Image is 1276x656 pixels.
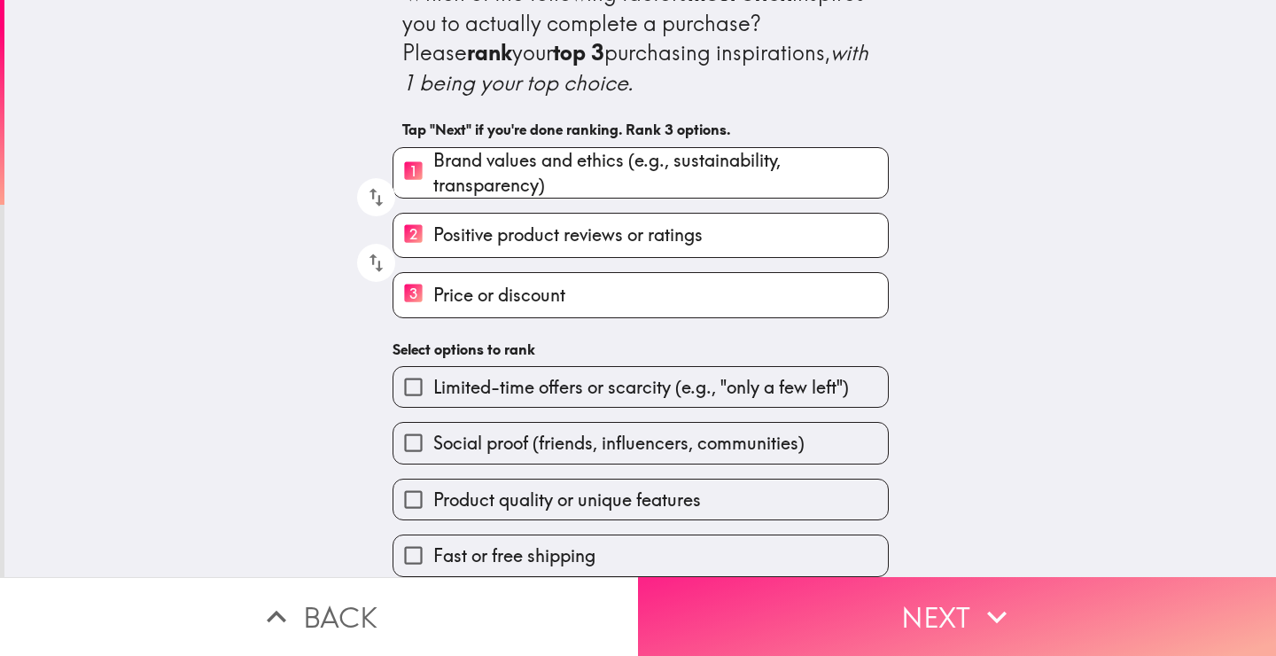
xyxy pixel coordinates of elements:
b: top 3 [553,39,604,66]
i: with 1 being your top choice. [402,39,874,96]
span: Positive product reviews or ratings [433,223,703,247]
button: 1Brand values and ethics (e.g., sustainability, transparency) [393,148,888,198]
h6: Select options to rank [393,340,889,359]
span: Price or discount [433,283,565,308]
button: 2Positive product reviews or ratings [393,214,888,257]
button: Limited-time offers or scarcity (e.g., "only a few left") [393,367,888,407]
span: Limited-time offers or scarcity (e.g., "only a few left") [433,375,849,400]
b: rank [467,39,512,66]
button: Product quality or unique features [393,480,888,519]
span: Fast or free shipping [433,543,595,568]
button: Fast or free shipping [393,535,888,575]
button: Next [638,577,1276,656]
h6: Tap "Next" if you're done ranking. Rank 3 options. [402,120,879,139]
span: Product quality or unique features [433,488,701,512]
button: 3Price or discount [393,273,888,316]
span: Social proof (friends, influencers, communities) [433,431,805,456]
span: Brand values and ethics (e.g., sustainability, transparency) [433,148,888,198]
button: Social proof (friends, influencers, communities) [393,423,888,463]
